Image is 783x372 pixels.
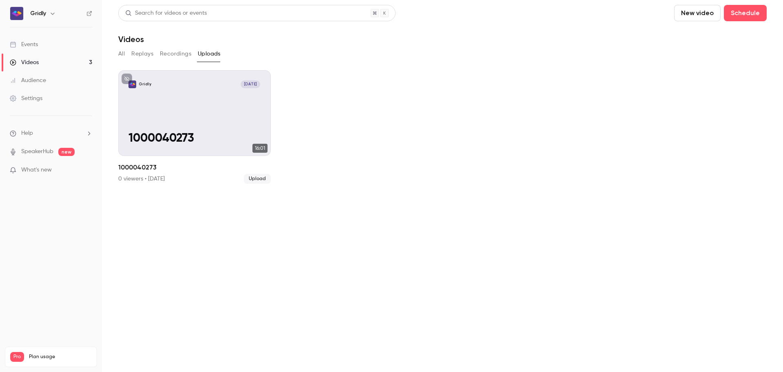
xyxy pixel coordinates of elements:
[10,7,23,20] img: Gridly
[10,352,24,362] span: Pro
[128,132,260,146] p: 1000040273
[131,47,153,60] button: Replays
[10,129,92,138] li: help-dropdown-opener
[122,74,132,84] button: unpublished
[674,5,721,21] button: New video
[21,166,52,174] span: What's new
[118,70,271,184] li: 1000040273
[58,148,75,156] span: new
[29,354,92,360] span: Plan usage
[244,174,271,184] span: Upload
[21,147,53,156] a: SpeakerHub
[118,34,144,44] h1: Videos
[241,80,260,88] span: [DATE]
[139,82,151,87] p: Gridly
[10,94,42,102] div: Settings
[198,47,221,60] button: Uploads
[128,80,136,88] img: 1000040273
[10,76,46,85] div: Audience
[118,70,271,184] a: 1000040273Gridly[DATE]100004027316:0110000402730 viewers • [DATE]Upload
[21,129,33,138] span: Help
[118,163,271,172] h2: 1000040273
[10,58,39,67] div: Videos
[724,5,767,21] button: Schedule
[118,70,767,184] ul: Videos
[160,47,191,60] button: Recordings
[252,144,268,153] span: 16:01
[118,175,165,183] div: 0 viewers • [DATE]
[125,9,207,18] div: Search for videos or events
[118,5,767,367] section: Videos
[118,47,125,60] button: All
[30,9,46,18] h6: Gridly
[10,40,38,49] div: Events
